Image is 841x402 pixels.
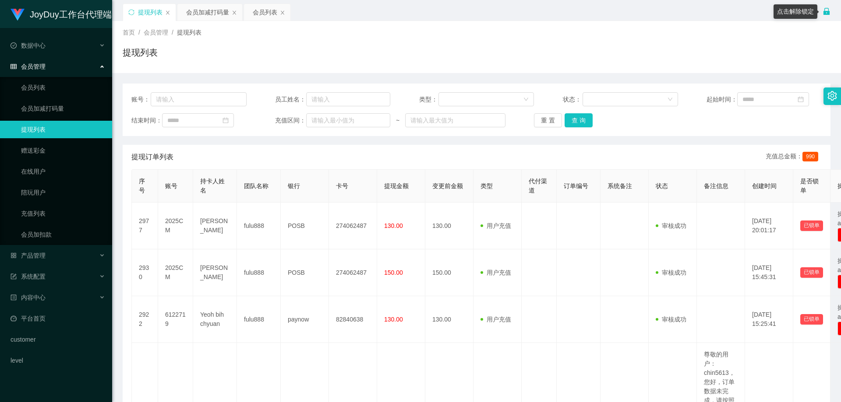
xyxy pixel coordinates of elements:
[21,100,105,117] a: 会员加减打码量
[11,63,46,70] span: 会员管理
[656,222,686,229] span: 审核成功
[329,296,377,343] td: 82840638
[481,222,511,229] span: 用户充值
[11,42,46,49] span: 数据中心
[131,152,173,162] span: 提现订单列表
[281,296,329,343] td: paynow
[200,178,225,194] span: 持卡人姓名
[481,182,493,189] span: 类型
[306,113,390,127] input: 请输入最小值为
[21,184,105,201] a: 陪玩用户
[193,296,237,343] td: Yeoh bih chyuan
[275,95,306,104] span: 员工姓名：
[138,4,163,21] div: 提现列表
[529,178,547,194] span: 代付渠道
[281,203,329,249] td: POSB
[565,113,593,127] button: 查 询
[656,182,668,189] span: 状态
[123,29,135,36] span: 首页
[390,116,405,125] span: ~
[608,182,632,189] span: 系统备注
[30,0,112,28] h1: JoyDuy工作台代理端
[656,316,686,323] span: 审核成功
[802,152,818,161] span: 990
[244,182,269,189] span: 团队名称
[656,269,686,276] span: 审核成功
[425,203,474,249] td: 130.00
[21,226,105,243] a: 会员加扣款
[798,96,804,102] i: 图标: calendar
[384,222,403,229] span: 130.00
[223,117,229,123] i: 图标: calendar
[193,203,237,249] td: [PERSON_NAME]
[707,95,737,104] span: 起始时间：
[800,314,823,325] button: 已锁单
[177,29,201,36] span: 提现列表
[800,220,823,231] button: 已锁单
[11,331,105,348] a: customer
[564,182,588,189] span: 订单编号
[131,116,162,125] span: 结束时间：
[11,294,46,301] span: 内容中心
[534,113,562,127] button: 重 置
[774,4,817,19] div: 点击解除锁定
[280,10,285,15] i: 图标: close
[158,249,193,296] td: 2025CM
[752,182,777,189] span: 创建时间
[481,316,511,323] span: 用户充值
[21,205,105,222] a: 充值列表
[336,182,348,189] span: 卡号
[384,316,403,323] span: 130.00
[419,95,439,104] span: 类型：
[432,182,463,189] span: 变更前金额
[405,113,505,127] input: 请输入最大值为
[11,10,112,17] a: JoyDuy工作台代理端
[800,267,823,278] button: 已锁单
[138,29,140,36] span: /
[281,249,329,296] td: POSB
[21,142,105,159] a: 赠送彩金
[158,296,193,343] td: 6122719
[139,178,145,194] span: 序号
[132,249,158,296] td: 2930
[131,95,151,104] span: 账号：
[766,152,822,162] div: 充值总金额：
[11,42,17,49] i: 图标: check-circle-o
[237,203,281,249] td: fulu888
[132,296,158,343] td: 2922
[745,296,793,343] td: [DATE] 15:25:41
[704,182,728,189] span: 备注信息
[165,182,177,189] span: 账号
[193,249,237,296] td: [PERSON_NAME]
[11,252,17,259] i: 图标: appstore-o
[11,273,17,280] i: 图标: form
[165,10,170,15] i: 图标: close
[668,97,673,103] i: 图标: down
[21,79,105,96] a: 会员列表
[425,249,474,296] td: 150.00
[232,10,237,15] i: 图标: close
[563,95,583,104] span: 状态：
[384,269,403,276] span: 150.00
[11,352,105,369] a: level
[172,29,173,36] span: /
[800,178,819,194] span: 是否锁单
[237,249,281,296] td: fulu888
[237,296,281,343] td: fulu888
[275,116,306,125] span: 充值区间：
[745,203,793,249] td: [DATE] 20:01:17
[11,273,46,280] span: 系统配置
[329,203,377,249] td: 274062487
[745,249,793,296] td: [DATE] 15:45:31
[11,63,17,70] i: 图标: table
[827,91,837,101] i: 图标: setting
[123,46,158,59] h1: 提现列表
[11,252,46,259] span: 产品管理
[425,296,474,343] td: 130.00
[481,269,511,276] span: 用户充值
[128,9,134,15] i: 图标: sync
[186,4,229,21] div: 会员加减打码量
[151,92,247,106] input: 请输入
[306,92,390,106] input: 请输入
[158,203,193,249] td: 2025CM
